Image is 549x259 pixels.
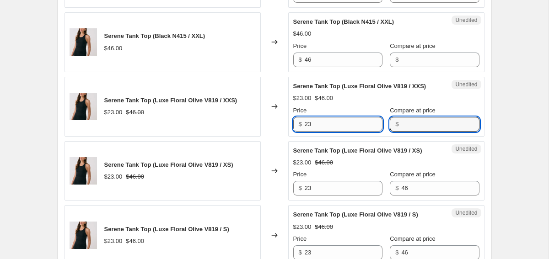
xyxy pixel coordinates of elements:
[293,171,307,178] span: Price
[390,107,436,114] span: Compare at price
[104,226,229,233] span: Serene Tank Top (Luxe Floral Olive V819 / S)
[315,222,333,232] strike: $46.00
[395,56,398,63] span: $
[390,42,436,49] span: Compare at price
[390,171,436,178] span: Compare at price
[299,121,302,127] span: $
[104,108,123,117] div: $23.00
[104,44,123,53] div: $46.00
[293,158,312,167] div: $23.00
[390,235,436,242] span: Compare at price
[299,249,302,256] span: $
[293,147,422,154] span: Serene Tank Top (Luxe Floral Olive V819 / XS)
[293,235,307,242] span: Price
[104,237,123,246] div: $23.00
[455,209,477,217] span: Unedited
[104,161,233,168] span: Serene Tank Top (Luxe Floral Olive V819 / XS)
[104,172,123,181] div: $23.00
[293,42,307,49] span: Price
[395,121,398,127] span: $
[70,157,97,185] img: LSW4461_N415_1_80x.jpg
[293,107,307,114] span: Price
[126,108,144,117] strike: $46.00
[395,185,398,191] span: $
[455,145,477,153] span: Unedited
[104,97,237,104] span: Serene Tank Top (Luxe Floral Olive V819 / XXS)
[104,32,205,39] span: Serene Tank Top (Black N415 / XXL)
[70,28,97,56] img: LSW4461_N415_1_80x.jpg
[126,172,144,181] strike: $46.00
[315,94,333,103] strike: $46.00
[299,185,302,191] span: $
[126,237,144,246] strike: $46.00
[293,18,394,25] span: Serene Tank Top (Black N415 / XXL)
[293,83,426,90] span: Serene Tank Top (Luxe Floral Olive V819 / XXS)
[293,94,312,103] div: $23.00
[293,222,312,232] div: $23.00
[70,222,97,249] img: LSW4461_N415_1_80x.jpg
[395,249,398,256] span: $
[293,29,312,38] div: $46.00
[455,81,477,88] span: Unedited
[315,158,333,167] strike: $46.00
[299,56,302,63] span: $
[293,211,418,218] span: Serene Tank Top (Luxe Floral Olive V819 / S)
[70,93,97,120] img: LSW4461_N415_1_80x.jpg
[455,16,477,24] span: Unedited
